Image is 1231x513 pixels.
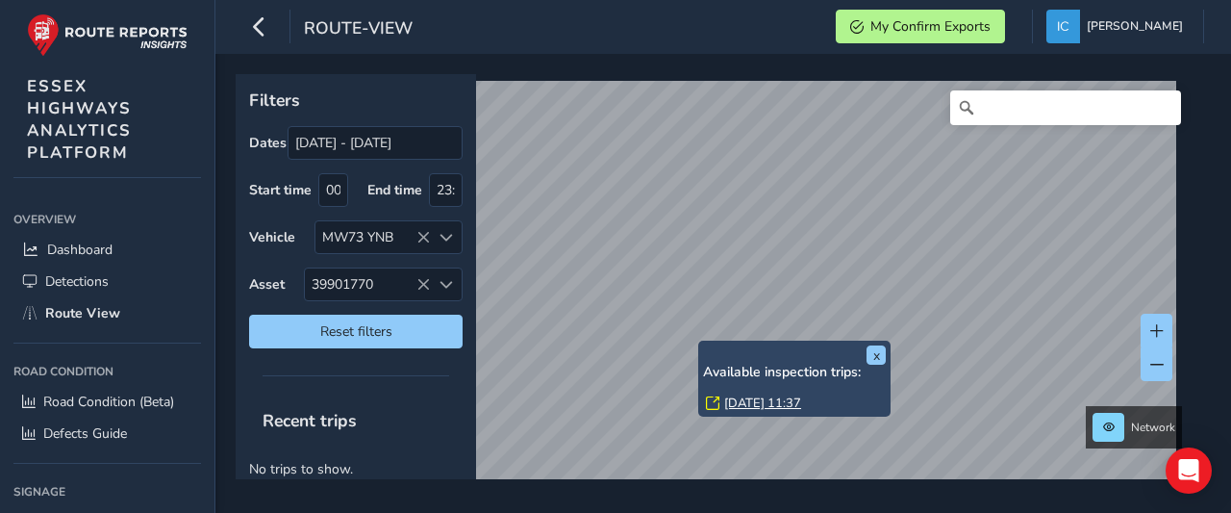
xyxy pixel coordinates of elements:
a: Defects Guide [13,418,201,449]
a: Route View [13,297,201,329]
label: Start time [249,181,312,199]
div: Open Intercom Messenger [1166,448,1212,494]
span: Dashboard [47,241,113,259]
span: [PERSON_NAME] [1087,10,1183,43]
div: Road Condition [13,357,201,386]
div: Select an asset code [430,269,462,300]
img: rr logo [27,13,188,57]
button: x [867,346,886,365]
label: Vehicle [249,228,295,246]
label: End time [367,181,422,199]
div: Overview [13,205,201,234]
p: No trips to show. [236,446,476,493]
img: diamond-layout [1046,10,1080,43]
a: [DATE] 11:37 [724,395,801,412]
h6: Available inspection trips: [703,365,886,381]
span: Recent trips [249,396,370,446]
span: Defects Guide [43,424,127,443]
p: Filters [249,88,463,113]
span: Detections [45,272,109,291]
span: My Confirm Exports [870,17,991,36]
a: Detections [13,266,201,297]
span: Road Condition (Beta) [43,393,174,411]
input: Search [950,90,1181,125]
canvas: Map [242,81,1176,501]
span: 39901770 [305,269,430,300]
button: [PERSON_NAME] [1046,10,1190,43]
div: Signage [13,477,201,506]
div: MW73 YNB [315,221,430,253]
span: Network [1131,420,1175,435]
button: My Confirm Exports [836,10,1005,43]
span: Reset filters [264,322,448,341]
span: Route View [45,304,120,322]
label: Asset [249,275,285,294]
label: Dates [249,134,287,152]
button: Reset filters [249,315,463,348]
a: Dashboard [13,234,201,266]
a: Road Condition (Beta) [13,386,201,418]
span: route-view [304,16,413,43]
span: ESSEX HIGHWAYS ANALYTICS PLATFORM [27,75,132,164]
